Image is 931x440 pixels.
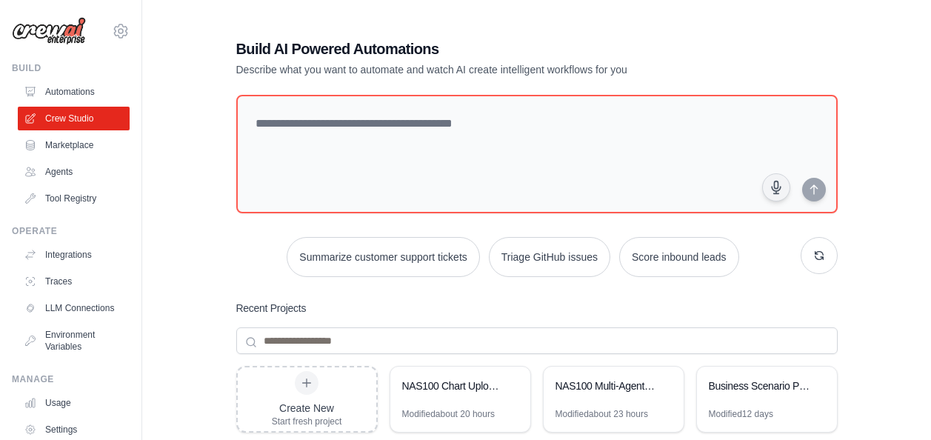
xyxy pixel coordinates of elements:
div: Start fresh project [272,416,342,427]
div: Operate [12,225,130,237]
a: Tool Registry [18,187,130,210]
a: Environment Variables [18,323,130,359]
button: Triage GitHub issues [489,237,610,277]
div: Business Scenario Planning & Opportunity Analysis Crew [709,379,810,393]
div: Manage [12,373,130,385]
button: Click to speak your automation idea [762,173,790,201]
a: Traces [18,270,130,293]
a: Integrations [18,243,130,267]
a: Crew Studio [18,107,130,130]
a: Automations [18,80,130,104]
img: Logo [12,17,86,45]
h3: Recent Projects [236,301,307,316]
button: Score inbound leads [619,237,739,277]
button: Get new suggestions [801,237,838,274]
h1: Build AI Powered Automations [236,39,734,59]
div: Modified about 23 hours [555,408,648,420]
a: Agents [18,160,130,184]
div: NAS100 Multi-Agent Analysis Team [555,379,657,393]
a: Marketplace [18,133,130,157]
div: Modified about 20 hours [402,408,495,420]
p: Describe what you want to automate and watch AI create intelligent workflows for you [236,62,734,77]
div: Build [12,62,130,74]
div: NAS100 Chart Upload Analysis System [402,379,504,393]
button: Summarize customer support tickets [287,237,479,277]
a: Usage [18,391,130,415]
div: Modified 12 days [709,408,773,420]
div: Create New [272,401,342,416]
a: LLM Connections [18,296,130,320]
